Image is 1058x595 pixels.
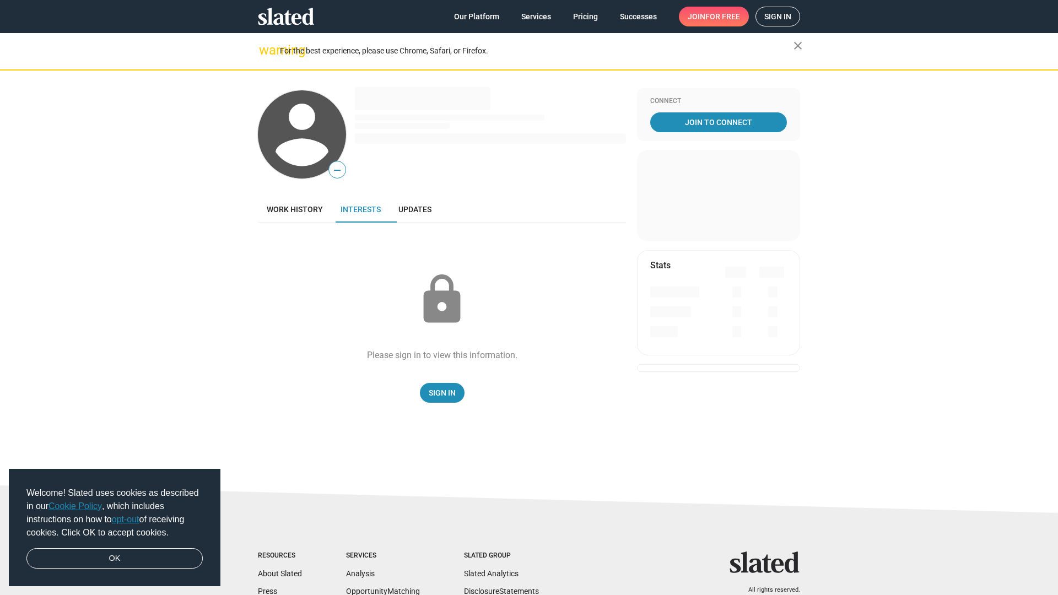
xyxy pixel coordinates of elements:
a: Work history [258,196,332,223]
div: cookieconsent [9,469,220,587]
span: Sign in [764,7,791,26]
span: Interests [341,205,381,214]
span: Join [688,7,740,26]
mat-icon: warning [259,44,272,57]
a: opt-out [112,515,139,524]
span: Pricing [573,7,598,26]
span: Work history [267,205,323,214]
mat-icon: lock [414,272,469,327]
mat-card-title: Stats [650,259,671,271]
span: for free [705,7,740,26]
div: For the best experience, please use Chrome, Safari, or Firefox. [280,44,793,58]
a: Services [512,7,560,26]
a: Cookie Policy [48,501,102,511]
a: Sign in [755,7,800,26]
div: Connect [650,97,787,106]
span: Services [521,7,551,26]
mat-icon: close [791,39,805,52]
span: Our Platform [454,7,499,26]
div: Please sign in to view this information. [367,349,517,361]
a: Updates [390,196,440,223]
a: About Slated [258,569,302,578]
a: Analysis [346,569,375,578]
span: — [329,163,346,177]
span: Sign In [429,383,456,403]
a: dismiss cookie message [26,548,203,569]
a: Our Platform [445,7,508,26]
a: Joinfor free [679,7,749,26]
a: Successes [611,7,666,26]
a: Sign In [420,383,465,403]
div: Services [346,551,420,560]
span: Successes [620,7,657,26]
div: Slated Group [464,551,539,560]
a: Pricing [564,7,607,26]
a: Interests [332,196,390,223]
a: Join To Connect [650,112,787,132]
span: Updates [398,205,431,214]
div: Resources [258,551,302,560]
span: Join To Connect [652,112,785,132]
a: Slated Analytics [464,569,519,578]
span: Welcome! Slated uses cookies as described in our , which includes instructions on how to of recei... [26,486,203,539]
